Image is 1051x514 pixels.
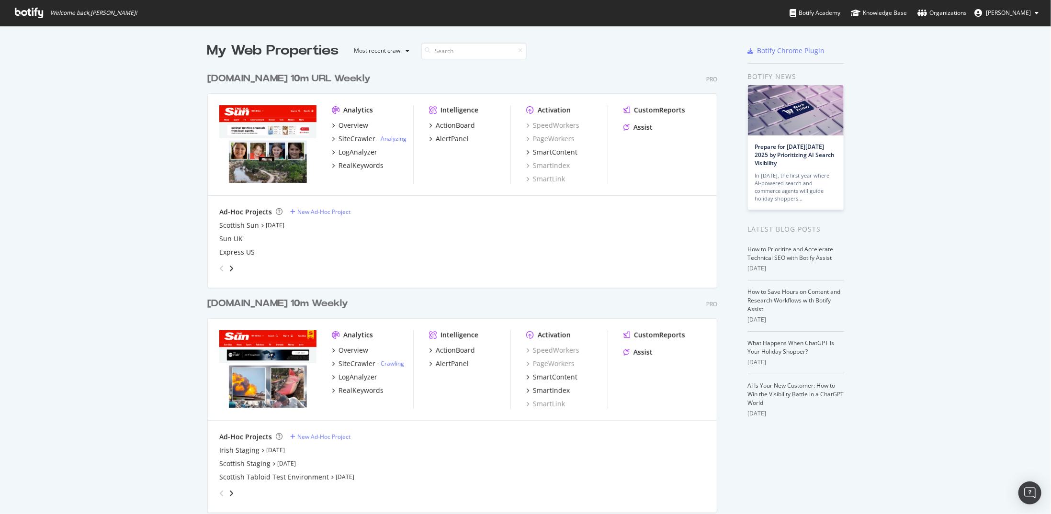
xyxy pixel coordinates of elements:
[343,105,373,115] div: Analytics
[339,346,368,355] div: Overview
[219,330,316,408] img: www.TheSun.co.uk
[332,372,377,382] a: LogAnalyzer
[207,41,339,60] div: My Web Properties
[347,43,414,58] button: Most recent crawl
[339,161,384,170] div: RealKeywords
[633,347,653,357] div: Assist
[623,330,685,340] a: CustomReports
[207,297,348,311] div: [DOMAIN_NAME] 10m Weekly
[526,121,579,130] a: SpeedWorkers
[748,358,844,367] div: [DATE]
[967,5,1046,21] button: [PERSON_NAME]
[633,123,653,132] div: Assist
[219,446,260,455] a: Irish Staging
[219,459,271,469] a: Scottish Staging
[748,315,844,324] div: [DATE]
[332,134,407,144] a: SiteCrawler- Analyzing
[533,147,577,157] div: SmartContent
[748,381,844,407] a: AI Is Your New Customer: How to Win the Visibility Battle in a ChatGPT World
[339,386,384,395] div: RealKeywords
[526,147,577,157] a: SmartContent
[219,234,243,244] a: Sun UK
[623,105,685,115] a: CustomReports
[339,121,368,130] div: Overview
[748,264,844,273] div: [DATE]
[354,48,402,54] div: Most recent crawl
[526,386,570,395] a: SmartIndex
[429,121,475,130] a: ActionBoard
[219,247,255,257] a: Express US
[219,472,329,482] a: Scottish Tabloid Test Environment
[332,386,384,395] a: RealKeywords
[332,346,368,355] a: Overview
[339,147,377,157] div: LogAnalyzer
[421,43,527,59] input: Search
[706,75,717,83] div: Pro
[748,339,835,356] a: What Happens When ChatGPT Is Your Holiday Shopper?
[441,330,478,340] div: Intelligence
[526,359,575,369] a: PageWorkers
[429,359,469,369] a: AlertPanel
[332,147,377,157] a: LogAnalyzer
[748,288,841,313] a: How to Save Hours on Content and Research Workflows with Botify Assist
[207,72,371,86] div: [DOMAIN_NAME] 10m URL Weekly
[538,105,571,115] div: Activation
[748,245,834,262] a: How to Prioritize and Accelerate Technical SEO with Botify Assist
[377,134,407,143] div: -
[332,359,404,369] a: SiteCrawler- Crawling
[207,297,352,311] a: [DOMAIN_NAME] 10m Weekly
[215,486,228,501] div: angle-left
[228,489,235,498] div: angle-right
[436,134,469,144] div: AlertPanel
[526,372,577,382] a: SmartContent
[332,161,384,170] a: RealKeywords
[526,399,565,409] a: SmartLink
[755,143,835,167] a: Prepare for [DATE][DATE] 2025 by Prioritizing AI Search Visibility
[533,386,570,395] div: SmartIndex
[336,473,354,481] a: [DATE]
[215,261,228,276] div: angle-left
[339,372,377,382] div: LogAnalyzer
[748,71,844,82] div: Botify news
[381,359,404,368] a: Crawling
[526,174,565,184] a: SmartLink
[219,432,272,442] div: Ad-Hoc Projects
[228,264,235,273] div: angle-right
[526,346,579,355] a: SpeedWorkers
[526,134,575,144] a: PageWorkers
[1018,481,1041,504] div: Open Intercom Messenger
[533,372,577,382] div: SmartContent
[219,207,272,217] div: Ad-Hoc Projects
[219,105,316,183] img: www.The-Sun.com
[436,121,475,130] div: ActionBoard
[332,121,368,130] a: Overview
[634,330,685,340] div: CustomReports
[50,9,137,17] span: Welcome back, [PERSON_NAME] !
[748,224,844,235] div: Latest Blog Posts
[634,105,685,115] div: CustomReports
[429,346,475,355] a: ActionBoard
[277,459,296,468] a: [DATE]
[219,221,259,230] a: Scottish Sun
[757,46,825,56] div: Botify Chrome Plugin
[339,359,375,369] div: SiteCrawler
[381,134,407,143] a: Analyzing
[538,330,571,340] div: Activation
[755,172,836,202] div: In [DATE], the first year where AI-powered search and commerce agents will guide holiday shoppers…
[526,161,570,170] a: SmartIndex
[339,134,375,144] div: SiteCrawler
[748,46,825,56] a: Botify Chrome Plugin
[207,72,374,86] a: [DOMAIN_NAME] 10m URL Weekly
[986,9,1031,17] span: Richard Deng
[377,359,404,368] div: -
